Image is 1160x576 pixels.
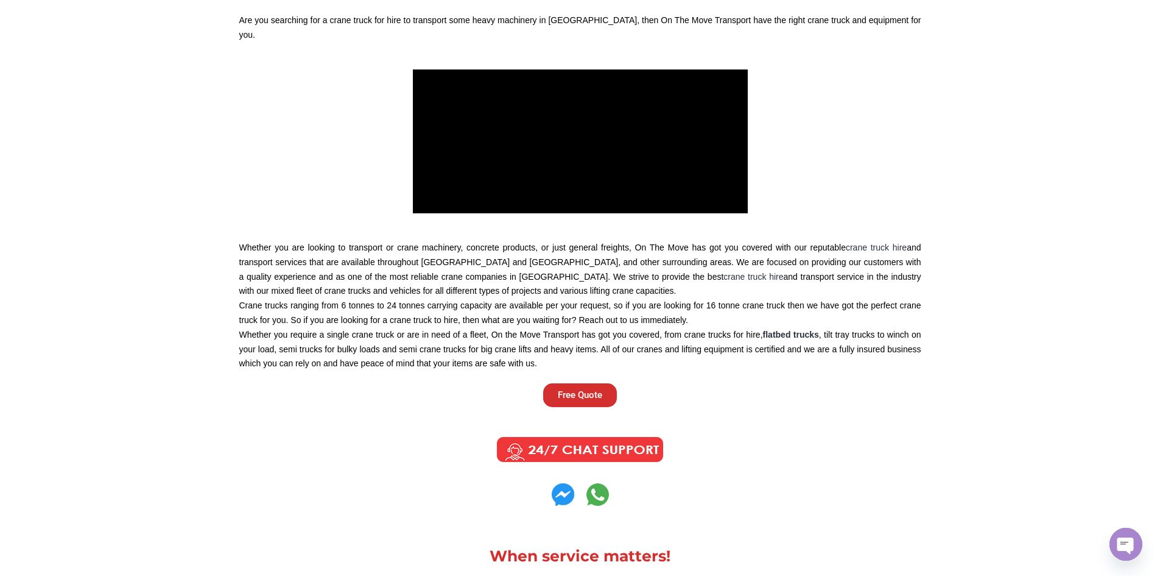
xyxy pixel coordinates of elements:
[543,383,617,407] a: Free Quote
[413,69,748,213] iframe: What Should You Know About Crane Truck Hire Before Hiring One In Brisbane And Gold Coast?
[723,272,783,282] a: crane truck hire
[239,13,921,43] p: Are you searching for a crane truck for hire to transport some heavy machinery in [GEOGRAPHIC_DAT...
[558,391,602,400] span: Free Quote
[763,330,819,340] a: flatbed trucks
[552,483,574,506] img: Contact us on Whatsapp
[239,299,921,328] p: Crane trucks ranging from 6 tonnes to 24 tonnes carrying capacity are available per your request,...
[239,241,921,299] p: Whether you are looking to transport or crane machinery, concrete products, or just general freig...
[488,435,672,465] img: Call us Anytime
[233,549,927,564] div: When service matters!
[586,483,609,506] img: Contact us on Whatsapp
[239,328,921,371] p: Whether you require a single crane truck or are in need of a fleet, On the Move Transport has got...
[846,243,907,252] a: crane truck hire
